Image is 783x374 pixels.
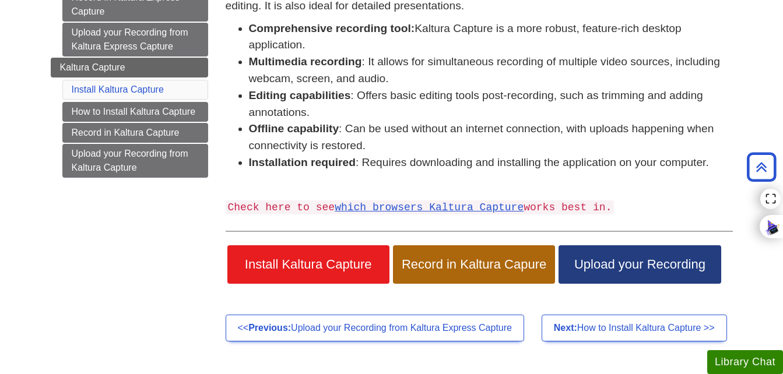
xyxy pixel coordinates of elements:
[62,123,208,143] a: Record in Kaltura Capture
[743,159,780,175] a: Back to Top
[249,156,356,168] strong: Installation required
[249,55,362,68] strong: Multimedia recording
[62,144,208,178] a: Upload your Recording from Kaltura Capture
[72,84,164,94] a: Install Kaltura Capture
[249,22,415,34] strong: Comprehensive recording tool:
[554,323,577,333] strong: Next:
[559,245,721,284] a: Upload your Recording
[402,257,546,272] span: Record in Kaltura Capure
[335,202,524,213] a: which browsers Kaltura Capture
[249,122,339,135] strong: Offline capability
[707,350,783,374] button: Library Chat
[236,257,381,272] span: Install Kaltura Capture
[227,245,389,284] a: Install Kaltura Capture
[249,89,351,101] strong: Editing capabilities
[542,315,727,341] a: Next:How to Install Kaltura Capture >>
[249,54,733,87] li: : It allows for simultaneous recording of multiple video sources, including webcam, screen, and a...
[249,20,733,54] li: Kaltura Capture is a more robust, feature-rich desktop application.
[60,62,125,72] span: Kaltura Capture
[393,245,555,284] a: Record in Kaltura Capure
[62,102,208,122] a: How to Install Kaltura Capture
[226,315,524,341] a: <<Previous:Upload your Recording from Kaltura Express Capture
[51,58,208,77] a: Kaltura Capture
[249,154,733,171] li: : Requires downloading and installing the application on your computer.
[249,87,733,121] li: : Offers basic editing tools post-recording, such as trimming and adding annotations.
[249,121,733,154] li: : Can be used without an internet connection, with uploads happening when connectivity is restored.
[248,323,291,333] strong: Previous:
[567,257,712,272] span: Upload your Recording
[62,23,208,57] a: Upload your Recording from Kaltura Express Capture
[226,200,615,214] code: Check here to see works best in.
